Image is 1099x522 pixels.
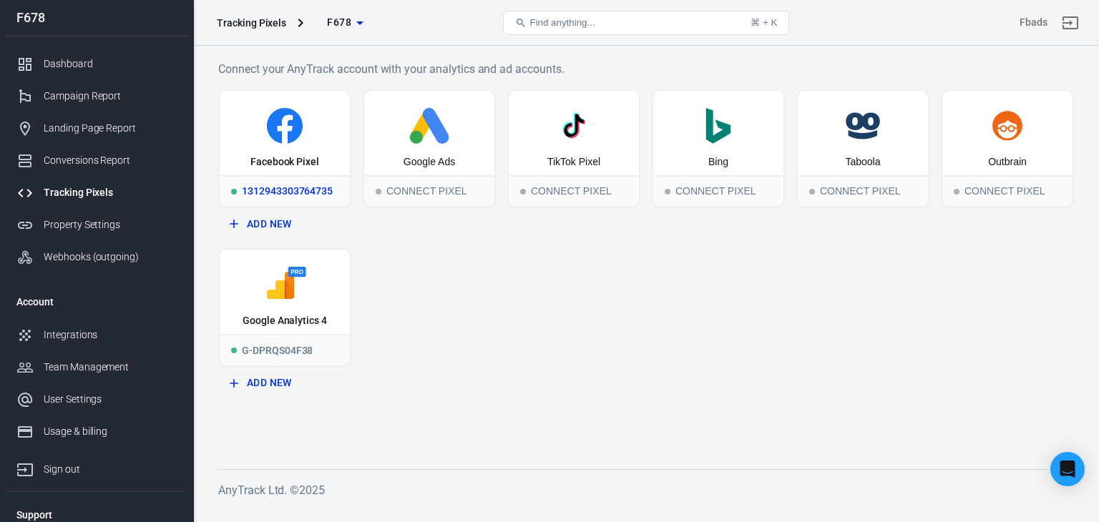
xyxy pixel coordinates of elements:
div: ⌘ + K [751,17,777,28]
button: OutbrainConnect PixelConnect Pixel [941,89,1074,208]
div: User Settings [44,392,177,407]
div: Connect Pixel [798,175,928,207]
div: Team Management [44,360,177,375]
a: Facebook PixelRunning1312943303764735 [218,89,351,208]
div: Taboola [845,155,880,169]
div: Integrations [44,328,177,343]
div: Landing Page Report [44,121,177,136]
div: G-DPRQS04F38 [220,334,350,365]
div: Property Settings [44,217,177,232]
div: Dashboard [44,56,177,72]
li: Account [5,285,188,319]
div: 1312943303764735 [220,175,350,207]
div: Open Intercom Messenger [1050,452,1085,486]
div: Connect Pixel [942,175,1073,207]
span: Connect Pixel [376,189,381,194]
div: Connect Pixel [509,175,639,207]
div: F678 [5,11,188,24]
div: Connect Pixel [364,175,494,207]
span: Connect Pixel [665,189,670,194]
button: BingConnect PixelConnect Pixel [652,89,785,208]
button: Add New [224,211,346,237]
button: TaboolaConnect PixelConnect Pixel [796,89,929,208]
a: Tracking Pixels [5,177,188,209]
div: Google Analytics 4 [243,314,327,328]
button: Google AdsConnect PixelConnect Pixel [363,89,496,208]
span: Connect Pixel [520,189,526,194]
a: User Settings [5,383,188,415]
button: Add New [224,370,346,396]
div: Facebook Pixel [250,155,319,169]
span: Running [231,348,237,353]
a: Sign out [5,448,188,486]
a: Integrations [5,319,188,351]
div: Tracking Pixels [44,185,177,200]
button: TikTok PixelConnect PixelConnect Pixel [507,89,640,208]
a: Campaign Report [5,80,188,112]
div: Account id: tR2bt8Tt [1020,15,1047,30]
span: Connect Pixel [809,189,815,194]
div: Connect Pixel [653,175,783,207]
a: Sign out [1053,6,1088,40]
div: Conversions Report [44,153,177,168]
div: Usage & billing [44,424,177,439]
div: Tracking Pixels [217,16,286,30]
button: F678 [309,9,381,36]
span: Running [231,189,237,194]
a: Dashboard [5,48,188,80]
h6: Connect your AnyTrack account with your analytics and ad accounts. [218,60,1074,78]
div: TikTok Pixel [547,155,600,169]
div: Campaign Report [44,89,177,104]
span: F678 [327,14,351,31]
a: Conversions Report [5,144,188,177]
div: Sign out [44,462,177,477]
button: Find anything...⌘ + K [503,11,789,35]
div: Webhooks (outgoing) [44,250,177,265]
div: Outbrain [988,155,1027,169]
div: Bing [708,155,728,169]
a: Property Settings [5,209,188,241]
span: Connect Pixel [954,189,959,194]
a: Usage & billing [5,415,188,448]
a: Team Management [5,351,188,383]
a: Landing Page Report [5,112,188,144]
h6: AnyTrack Ltd. © 2025 [218,481,1074,499]
span: Find anything... [529,17,595,28]
a: Google Analytics 4RunningG-DPRQS04F38 [218,248,351,367]
a: Webhooks (outgoing) [5,241,188,273]
div: Google Ads [404,155,455,169]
